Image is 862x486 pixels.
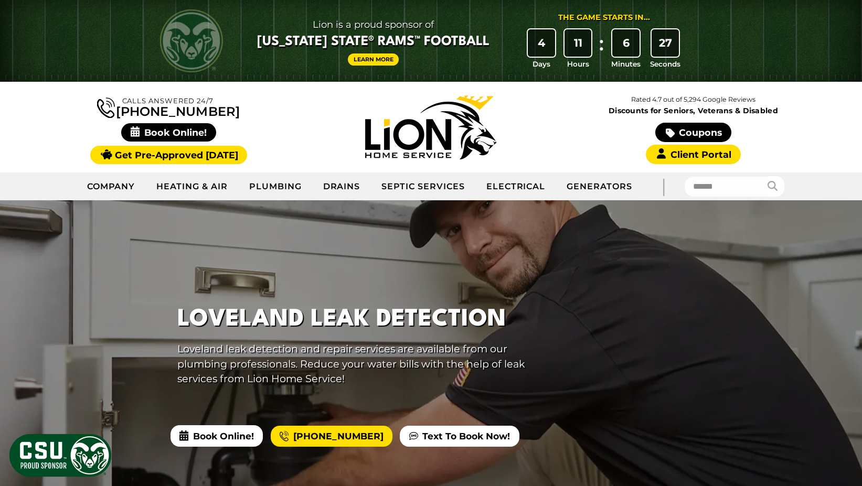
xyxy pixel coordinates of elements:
[239,174,313,200] a: Plumbing
[90,146,247,164] a: Get Pre-Approved [DATE]
[177,302,559,337] h1: Loveland Leak Detection
[348,53,399,66] a: Learn More
[650,59,680,69] span: Seconds
[257,16,489,33] span: Lion is a proud sponsor of
[8,433,113,478] img: CSU Sponsor Badge
[643,172,685,200] div: |
[77,174,146,200] a: Company
[655,123,731,142] a: Coupons
[365,95,496,159] img: Lion Home Service
[146,174,238,200] a: Heating & Air
[646,145,740,164] a: Client Portal
[313,174,371,200] a: Drains
[556,174,643,200] a: Generators
[611,59,641,69] span: Minutes
[400,426,519,447] a: Text To Book Now!
[612,29,640,57] div: 6
[177,341,559,386] p: Loveland leak detection and repair services are available from our plumbing professionals. Reduce...
[528,29,555,57] div: 4
[562,94,824,105] p: Rated 4.7 out of 5,294 Google Reviews
[160,9,223,72] img: CSU Rams logo
[565,29,592,57] div: 11
[371,174,475,200] a: Septic Services
[257,33,489,51] span: [US_STATE] State® Rams™ Football
[533,59,550,69] span: Days
[121,123,216,142] span: Book Online!
[565,107,823,114] span: Discounts for Seniors, Veterans & Disabled
[171,425,263,446] span: Book Online!
[271,426,392,447] a: [PHONE_NUMBER]
[596,29,606,70] div: :
[652,29,679,57] div: 27
[567,59,589,69] span: Hours
[558,12,650,24] div: The Game Starts in...
[97,95,240,118] a: [PHONE_NUMBER]
[476,174,557,200] a: Electrical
